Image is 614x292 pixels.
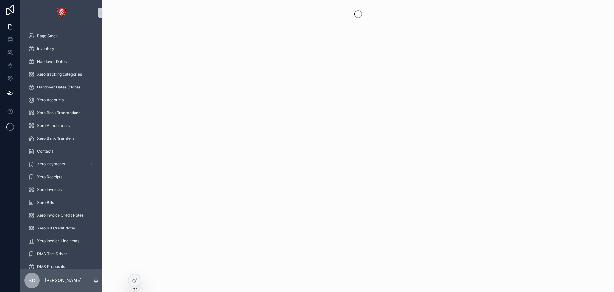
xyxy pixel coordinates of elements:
[37,174,62,179] span: Xero Receipts
[24,158,98,170] a: Xero Payments
[56,8,67,18] img: App logo
[37,110,80,115] span: Xero Bank Transactions
[37,213,83,218] span: Xero Invoice Credit Notes
[37,59,67,64] span: Handover Dates
[24,184,98,196] a: Xero Invoices
[24,30,98,42] a: Page Stock
[24,146,98,157] a: Contacts
[24,69,98,80] a: Xero tracking categories
[37,187,62,192] span: Xero Invoices
[24,171,98,183] a: Xero Receipts
[37,149,53,154] span: Contacts
[37,33,58,38] span: Page Stock
[37,238,79,244] span: Xero Invoice Line Items
[37,162,65,167] span: Xero Payments
[37,85,80,90] span: Handover Dates (clone)
[24,107,98,119] a: Xero Bank Transactions
[24,94,98,106] a: Xero Accounts
[37,251,67,256] span: DMS Test Drives
[24,261,98,272] a: DMS Proposals
[24,210,98,221] a: Xero Invoice Credit Notes
[24,197,98,208] a: Xero Bills
[24,235,98,247] a: Xero Invoice Line Items
[37,226,76,231] span: Xero Bill Credit Notes
[37,136,74,141] span: Xero Bank Transfers
[24,56,98,67] a: Handover Dates
[24,133,98,144] a: Xero Bank Transfers
[37,97,64,103] span: Xero Accounts
[37,123,70,128] span: Xero Attachments
[20,26,102,269] div: scrollable content
[24,248,98,260] a: DMS Test Drives
[37,264,65,269] span: DMS Proposals
[28,277,35,284] span: SD
[24,43,98,54] a: Inventory
[37,72,82,77] span: Xero tracking categories
[45,277,82,284] p: [PERSON_NAME]
[24,222,98,234] a: Xero Bill Credit Notes
[37,46,54,51] span: Inventory
[24,81,98,93] a: Handover Dates (clone)
[37,200,54,205] span: Xero Bills
[24,120,98,131] a: Xero Attachments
